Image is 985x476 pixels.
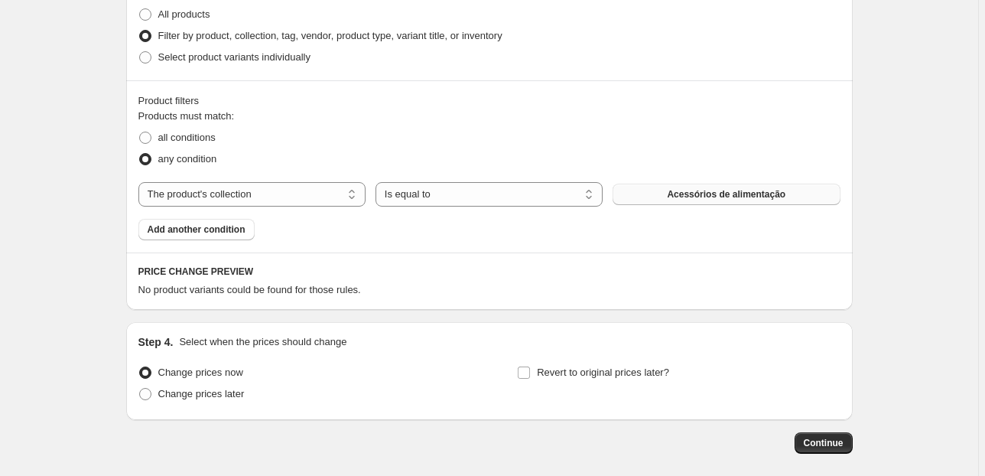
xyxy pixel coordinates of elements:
span: Revert to original prices later? [537,367,669,378]
span: Filter by product, collection, tag, vendor, product type, variant title, or inventory [158,30,502,41]
span: Select product variants individually [158,51,310,63]
span: All products [158,8,210,20]
span: Acessórios de alimentação [667,188,785,201]
span: any condition [158,153,217,165]
span: all conditions [158,132,216,143]
div: Product filters [138,93,840,109]
h2: Step 4. [138,334,174,350]
span: Products must match: [138,110,235,122]
span: Change prices later [158,388,245,399]
span: No product variants could be found for those rules. [138,284,361,295]
button: Add another condition [138,219,255,240]
span: Add another condition [148,223,245,236]
span: Continue [804,437,844,449]
button: Acessórios de alimentação [613,184,840,205]
p: Select when the prices should change [179,334,346,350]
h6: PRICE CHANGE PREVIEW [138,266,840,278]
button: Continue [795,432,853,454]
span: Change prices now [158,367,243,378]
